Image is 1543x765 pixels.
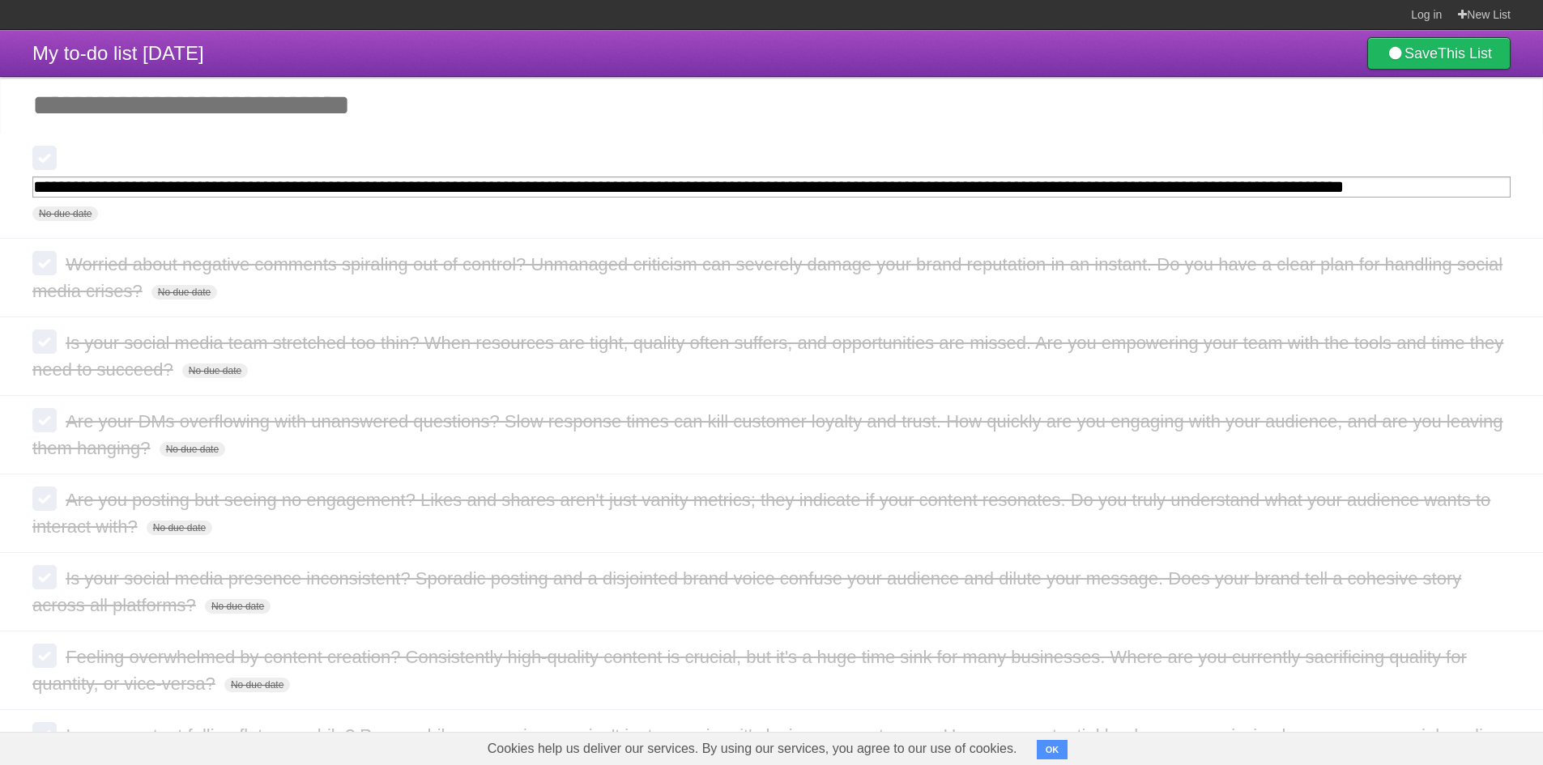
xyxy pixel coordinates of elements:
[32,644,57,668] label: Done
[471,733,1034,765] span: Cookies help us deliver our services. By using our services, you agree to our use of cookies.
[32,254,1503,301] span: Worried about negative comments spiraling out of control? Unmanaged criticism can severely damage...
[224,678,290,692] span: No due date
[1438,45,1492,62] b: This List
[151,285,217,300] span: No due date
[32,146,57,170] label: Done
[32,568,1461,615] span: Is your social media presence inconsistent? Sporadic posting and a disjointed brand voice confuse...
[32,565,57,589] label: Done
[182,363,248,378] span: No due date
[1037,740,1068,759] button: OK
[32,490,1490,537] span: Are you posting but seeing no engagement? Likes and shares aren't just vanity metrics; they indic...
[32,411,1503,458] span: Are your DMs overflowing with unanswered questions? Slow response times can kill customer loyalty...
[160,442,225,457] span: No due date
[32,722,57,746] label: Done
[32,487,57,511] label: Done
[1367,37,1511,70] a: SaveThis List
[147,521,212,535] span: No due date
[32,333,1503,380] span: Is your social media team stretched too thin? When resources are tight, quality often suffers, an...
[32,206,98,221] span: No due date
[32,408,57,432] label: Done
[32,647,1467,694] span: Feeling overwhelmed by content creation? Consistently high-quality content is crucial, but it's a...
[32,329,57,354] label: Done
[205,599,271,614] span: No due date
[32,42,204,64] span: My to-do list [DATE]
[32,251,57,275] label: Done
